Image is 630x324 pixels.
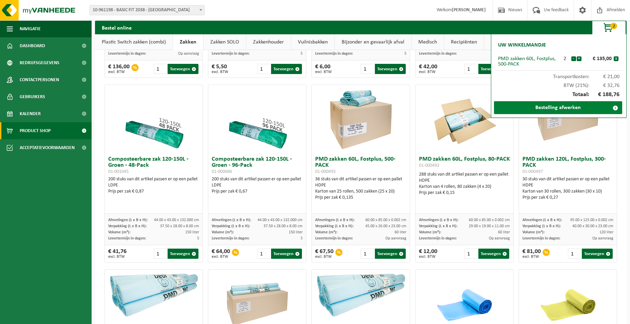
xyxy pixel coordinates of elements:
[522,230,545,234] span: Volume (m³):
[315,64,332,74] div: € 6,00
[108,224,147,228] span: Verpakking (L x B x H):
[271,64,302,74] button: Toevoegen
[212,70,228,74] span: excl. BTW
[431,85,498,153] img: 01-000492
[419,224,457,228] span: Verpakking (L x B x H):
[419,218,458,222] span: Afmetingen (L x B x H):
[289,230,303,234] span: 150 liter
[478,249,509,259] button: Toevoegen
[365,224,406,228] span: 45.00 x 26.00 x 23.00 cm
[522,249,541,259] div: € 81,00
[185,230,199,234] span: 150 liter
[264,224,303,228] span: 37.50 x 28.00 x 8.00 cm
[568,249,581,259] input: 1
[212,176,303,195] div: 200 stuks van dit artikel passen er op een pallet
[108,64,130,74] div: € 136,00
[361,249,374,259] input: 1
[522,255,541,259] span: excl. BTW
[212,169,232,174] span: 01-000686
[444,34,484,50] a: Recipiënten
[315,224,354,228] span: Verpakking (L x B x H):
[108,70,130,74] span: excl. BTW
[494,101,622,114] a: Bestelling afwerken
[419,230,441,234] span: Volume (m³):
[495,38,549,53] h2: Uw winkelmandje
[572,224,613,228] span: 40.00 x 30.00 x 23.00 cm
[489,236,510,240] span: Op aanvraag
[614,56,618,61] button: x
[20,122,51,139] span: Product Shop
[154,64,167,74] input: 1
[315,249,333,259] div: € 67,50
[498,230,510,234] span: 60 liter
[498,56,559,67] div: PMD zakken 60L, Fostplus, 500-PACK
[495,79,623,88] div: BTW (21%):
[315,236,353,240] span: Levertermijn in dagen:
[271,249,302,259] button: Toevoegen
[522,195,613,201] div: Prijs per zak € 0,27
[95,21,138,34] h2: Bestel online
[559,56,571,61] div: 2
[108,176,199,195] div: 200 stuks van dit artikel passen er op een pallet
[419,70,437,74] span: excl. BTW
[592,236,613,240] span: Op aanvraag
[452,7,486,13] strong: [PERSON_NAME]
[212,224,250,228] span: Verpakking (L x B x H):
[315,188,406,195] div: Karton van 25 rollen, 500 zakken (25 x 20)
[589,74,620,79] span: € 21,00
[212,156,303,175] h3: Composteerbare zak 120-150L - Groen - 96-Pack
[592,21,626,34] button: 2
[20,88,45,105] span: Gebruikers
[522,224,561,228] span: Verpakking (L x B x H):
[522,176,613,201] div: 30 stuks van dit artikel passen er op een pallet
[204,34,246,50] a: Zakken SOLO
[108,230,130,234] span: Volume (m³):
[365,218,406,222] span: 60.00 x 85.00 x 0.002 cm
[495,88,623,101] div: Totaal:
[315,230,337,234] span: Volume (m³):
[108,218,148,222] span: Afmetingen (L x B x H):
[582,249,613,259] button: Toevoegen
[212,182,303,188] div: LDPE
[315,169,336,174] span: 01-000493
[108,249,127,259] div: € 41,76
[315,195,406,201] div: Prijs per zak € 0,135
[522,218,562,222] span: Afmetingen (L x B x H):
[20,105,41,122] span: Kalender
[212,236,249,240] span: Levertermijn in dagen:
[291,34,335,50] a: Vuilnisbakken
[108,255,127,259] span: excl. BTW
[212,52,249,56] span: Levertermijn in dagen:
[246,34,291,50] a: Zakkenhouder
[610,23,617,29] span: 2
[315,176,406,201] div: 36 stuks van dit artikel passen er op een pallet
[589,83,620,88] span: € 32,76
[178,52,199,56] span: Op aanvraag
[534,85,602,153] img: 01-000497
[495,71,623,79] div: Transportkosten:
[108,236,146,240] span: Levertermijn in dagen:
[168,249,198,259] button: Toevoegen
[522,169,543,174] span: 01-000497
[154,218,199,222] span: 44.00 x 43.00 x 132.000 cm
[212,249,230,259] div: € 64,00
[315,70,332,74] span: excl. BTW
[404,52,406,56] span: 5
[20,71,59,88] span: Contactpersonen
[108,52,146,56] span: Levertermijn in dagen:
[95,34,173,50] a: Plastic Switch zakken (combi)
[212,188,303,195] div: Prijs per zak € 0,67
[20,139,75,156] span: Acceptatievoorwaarden
[327,85,395,153] img: 01-000493
[412,34,444,50] a: Medisch
[315,52,353,56] span: Levertermijn in dagen:
[419,249,437,259] div: € 12,00
[154,249,167,259] input: 1
[478,64,509,74] button: Toevoegen
[419,190,510,196] div: Prijs per zak € 0,15
[570,218,613,222] span: 95.00 x 125.00 x 0.002 cm
[419,163,439,168] span: 01-000492
[257,64,270,74] input: 1
[160,224,199,228] span: 37.50 x 28.00 x 8.00 cm
[212,64,228,74] div: € 5,50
